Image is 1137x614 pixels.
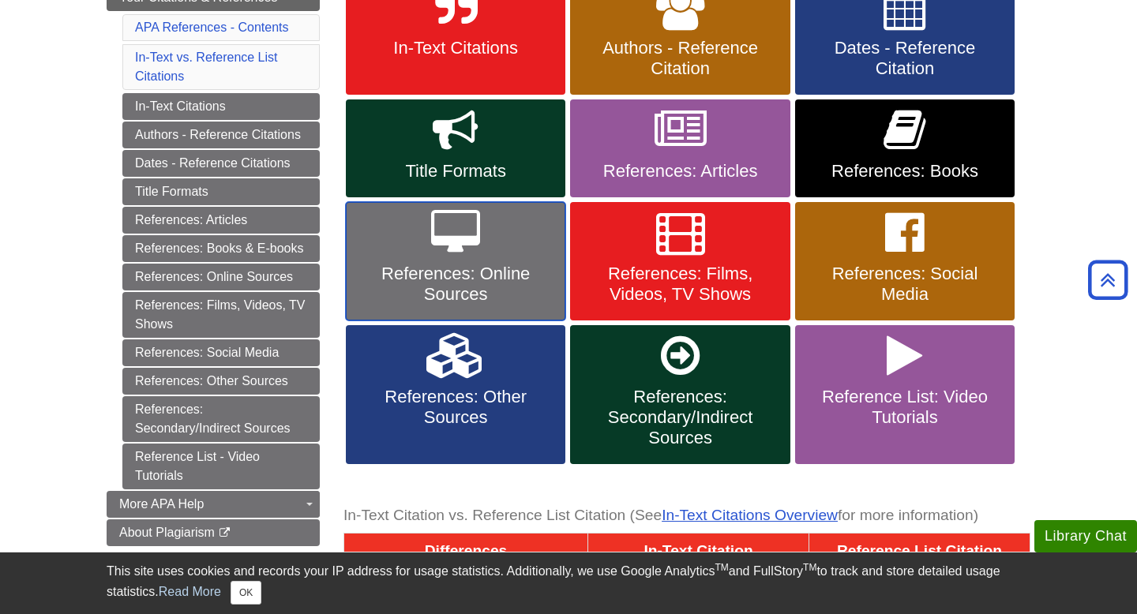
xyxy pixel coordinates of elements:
span: More APA Help [119,497,204,511]
div: This site uses cookies and records your IP address for usage statistics. Additionally, we use Goo... [107,562,1030,605]
a: In-Text vs. Reference List Citations [135,51,278,83]
span: Reference List: Video Tutorials [807,387,1003,428]
span: Dates - Reference Citation [807,38,1003,79]
span: References: Films, Videos, TV Shows [582,264,778,305]
span: Reference List Citation [837,542,1002,559]
a: References: Books & E-books [122,235,320,262]
a: Back to Top [1083,269,1133,290]
sup: TM [803,562,816,573]
a: Title Formats [346,99,565,197]
span: References: Online Sources [358,264,553,305]
span: Title Formats [358,161,553,182]
a: About Plagiarism [107,519,320,546]
i: This link opens in a new window [218,528,231,538]
a: In-Text Citations [122,93,320,120]
a: References: Online Sources [122,264,320,290]
span: Differences [425,542,508,559]
a: References: Articles [122,207,320,234]
a: References: Secondary/Indirect Sources [570,325,790,464]
sup: TM [715,562,728,573]
a: References: Secondary/Indirect Sources [122,396,320,442]
span: References: Secondary/Indirect Sources [582,387,778,448]
a: References: Online Sources [346,202,565,320]
a: References: Articles [570,99,790,197]
a: APA References - Contents [135,21,288,34]
a: Authors - Reference Citations [122,122,320,148]
a: References: Other Sources [122,368,320,395]
a: Reference List: Video Tutorials [795,325,1015,464]
a: Title Formats [122,178,320,205]
a: References: Social Media [795,202,1015,320]
span: References: Articles [582,161,778,182]
a: References: Other Sources [346,325,565,464]
a: References: Books [795,99,1015,197]
a: More APA Help [107,491,320,518]
button: Close [231,581,261,605]
span: In-Text Citations [358,38,553,58]
caption: In-Text Citation vs. Reference List Citation (See for more information) [343,498,1030,534]
button: Library Chat [1034,520,1137,552]
a: Read More [159,585,221,598]
span: References: Books [807,161,1003,182]
a: References: Films, Videos, TV Shows [122,292,320,338]
span: References: Other Sources [358,387,553,428]
a: Reference List - Video Tutorials [122,444,320,489]
a: References: Social Media [122,339,320,366]
span: About Plagiarism [119,526,215,539]
span: References: Social Media [807,264,1003,305]
a: References: Films, Videos, TV Shows [570,202,790,320]
a: Dates - Reference Citations [122,150,320,177]
span: In-Text Citation [644,542,752,559]
a: In-Text Citations Overview [662,507,838,523]
span: Authors - Reference Citation [582,38,778,79]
